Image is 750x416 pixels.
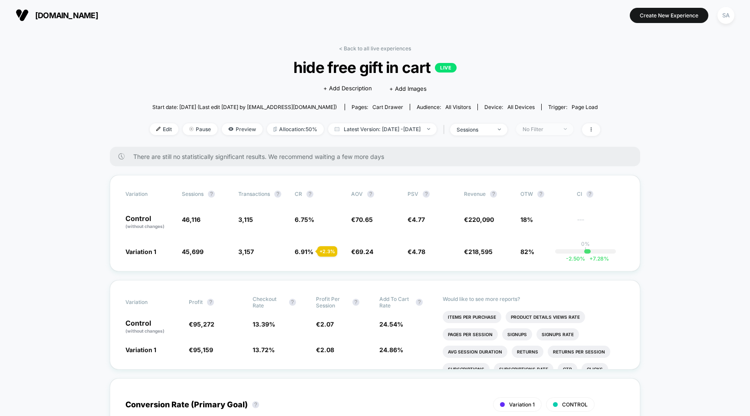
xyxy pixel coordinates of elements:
span: 95,272 [193,320,214,328]
span: 24.86 % [379,346,403,353]
span: + [589,255,593,262]
span: Start date: [DATE] (Last edit [DATE] by [EMAIL_ADDRESS][DOMAIN_NAME]) [152,104,337,110]
a: < Back to all live experiences [339,45,411,52]
span: 4.77 [412,216,425,223]
span: 13.39 % [253,320,275,328]
span: Profit [189,299,203,305]
div: Trigger: [548,104,598,110]
button: ? [252,401,259,408]
li: Returns [512,346,543,358]
span: cart drawer [372,104,403,110]
button: ? [208,191,215,198]
button: ? [537,191,544,198]
span: € [408,216,425,223]
button: ? [306,191,313,198]
button: ? [289,299,296,306]
span: Variation [125,191,173,198]
p: | [585,247,586,254]
img: end [564,128,567,130]
span: Transactions [238,191,270,197]
span: Allocation: 50% [267,123,324,135]
span: 2.08 [320,346,334,353]
span: Variation [125,296,173,309]
span: € [408,248,425,255]
img: edit [156,127,161,131]
span: CI [577,191,625,198]
span: Preview [222,123,263,135]
span: [DOMAIN_NAME] [35,11,98,20]
img: end [427,128,430,130]
span: Variation 1 [509,401,535,408]
span: 218,595 [468,248,493,255]
li: Signups [502,328,532,340]
button: ? [586,191,593,198]
span: € [189,320,214,328]
li: Subscriptions [443,363,490,375]
div: Audience: [417,104,471,110]
button: ? [352,299,359,306]
div: SA [717,7,734,24]
span: Sessions [182,191,204,197]
span: 95,159 [193,346,213,353]
span: Checkout Rate [253,296,285,309]
li: Signups Rate [536,328,579,340]
div: No Filter [523,126,557,132]
span: 6.91 % [295,248,313,255]
li: Clicks [582,363,608,375]
span: 7.28 % [585,255,609,262]
span: 70.65 [355,216,373,223]
span: 46,116 [182,216,201,223]
span: There are still no statistically significant results. We recommend waiting a few more days [133,153,623,160]
img: rebalance [273,127,277,132]
img: end [189,127,194,131]
span: CR [295,191,302,197]
p: Control [125,320,180,334]
div: + 2.3 % [317,246,337,257]
li: Items Per Purchase [443,311,501,323]
span: hide free gift in cart [172,58,578,76]
span: 3,157 [238,248,254,255]
span: (without changes) [125,328,164,333]
span: + Add Images [389,85,427,92]
span: 3,115 [238,216,253,223]
span: all devices [507,104,535,110]
span: € [316,346,334,353]
span: Device: [477,104,541,110]
li: Avg Session Duration [443,346,507,358]
p: 0% [581,241,590,247]
img: Visually logo [16,9,29,22]
button: SA [715,7,737,24]
button: ? [367,191,374,198]
span: € [316,320,334,328]
span: € [464,248,493,255]
span: (without changes) [125,224,164,229]
span: 69.24 [355,248,373,255]
span: OTW [520,191,568,198]
span: Profit Per Session [316,296,348,309]
span: Latest Version: [DATE] - [DATE] [328,123,437,135]
li: Product Details Views Rate [506,311,585,323]
span: € [189,346,213,353]
li: Returns Per Session [548,346,610,358]
span: -2.50 % [566,255,585,262]
span: € [351,216,373,223]
span: 2.07 [320,320,334,328]
button: ? [490,191,497,198]
span: Edit [150,123,178,135]
li: Ctr [558,363,577,375]
p: Control [125,215,173,230]
div: Pages: [352,104,403,110]
span: --- [577,217,625,230]
span: 45,699 [182,248,204,255]
span: 13.72 % [253,346,275,353]
span: € [464,216,494,223]
button: Create New Experience [630,8,708,23]
span: Revenue [464,191,486,197]
span: Page Load [572,104,598,110]
span: 4.78 [412,248,425,255]
div: sessions [457,126,491,133]
span: Variation 1 [125,346,156,353]
span: Pause [183,123,217,135]
button: ? [207,299,214,306]
span: 220,090 [468,216,494,223]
